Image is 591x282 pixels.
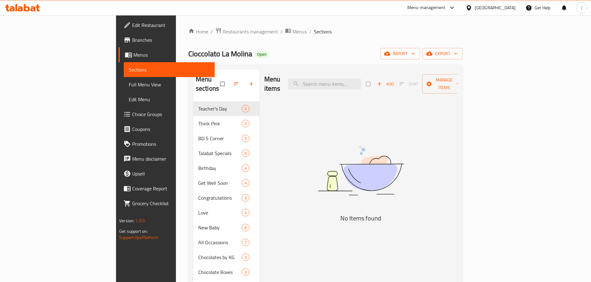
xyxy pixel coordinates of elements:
li: / [309,28,311,35]
span: 7 [242,240,249,245]
div: Think Pink [198,120,242,127]
span: 4 [242,165,249,171]
span: 6 [242,150,249,156]
a: Menus [285,28,307,36]
span: 3 [242,195,249,201]
span: Choice Groups [132,111,210,118]
div: items [242,105,249,112]
span: Congratulations [198,194,242,202]
div: Love4 [193,205,259,220]
a: Coverage Report [119,181,215,196]
span: export [428,50,458,58]
span: 5 [242,136,249,141]
a: Branches [119,33,215,47]
span: 0 [242,121,249,127]
div: items [242,135,249,142]
a: Menu disclaimer [119,151,215,166]
div: Get Well Soon4 [193,176,259,190]
div: items [242,239,249,246]
div: Open [255,51,269,58]
span: Chocolates by KG [198,254,242,261]
span: Sections [129,66,210,73]
div: items [242,268,249,276]
a: Restaurants management [215,28,278,36]
span: Grocery Checklist [132,200,210,207]
a: Choice Groups [119,107,215,122]
img: dish.svg [283,130,438,212]
button: import [380,48,420,59]
div: Chocolates by KG3 [193,250,259,265]
span: Add item [375,79,395,89]
div: items [242,254,249,261]
div: Chocolate Boxes3 [193,265,259,280]
span: 3 [242,269,249,275]
li: / [280,28,283,35]
span: Get Well Soon [198,179,242,187]
input: search [288,79,361,89]
span: 4 [242,180,249,186]
span: Version: [119,217,134,225]
span: Sort sections [230,77,244,91]
h5: No Items found [283,213,438,223]
a: Edit Menu [124,92,215,107]
button: Manage items [422,74,466,93]
div: items [242,224,249,231]
span: Select all sections [217,78,230,90]
a: Sections [124,62,215,77]
span: Add [377,80,394,88]
div: items [242,209,249,216]
nav: breadcrumb [188,28,463,36]
span: import [385,50,415,58]
div: Birthday4 [193,161,259,176]
span: 0 [242,106,249,112]
a: Upsell [119,166,215,181]
div: All Occassions7 [193,235,259,250]
span: 3 [242,254,249,260]
div: Menu-management [407,4,445,11]
span: Coupons [132,125,210,133]
span: New Baby [198,224,242,231]
span: Teacher's Day [198,105,242,112]
button: export [423,48,463,59]
div: items [242,164,249,172]
a: Menus [119,47,215,62]
h2: Menu items [264,75,280,93]
div: BD 5 Corner5 [193,131,259,146]
a: Promotions [119,137,215,151]
div: Talabat Specials6 [193,146,259,161]
button: Add [375,79,395,89]
span: Menus [293,28,307,35]
span: Open [255,52,269,57]
div: items [242,120,249,127]
span: Chocolate Boxes [198,268,242,276]
span: Menus [133,51,210,59]
div: [GEOGRAPHIC_DATA] [475,4,516,11]
span: Birthday [198,164,242,172]
button: Add section [244,77,259,91]
span: All Occassions [198,239,242,246]
div: Think Pink0 [193,116,259,131]
span: Branches [132,36,210,44]
span: 6 [242,225,249,231]
span: Love [198,209,242,216]
span: Select section first [395,79,422,89]
span: Cioccolato La Molina [188,47,252,61]
span: Full Menu View [129,81,210,88]
span: Manage items [427,76,461,92]
div: items [242,179,249,187]
span: Promotions [132,140,210,148]
div: New Baby6 [193,220,259,235]
span: BD 5 Corner [198,135,242,142]
span: Menu disclaimer [132,155,210,163]
span: J [581,4,582,11]
span: Sections [314,28,332,35]
span: Talabat Specials [198,150,242,157]
div: Congratulations3 [193,190,259,205]
div: items [242,194,249,202]
a: Support.OpsPlatform [119,233,159,241]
